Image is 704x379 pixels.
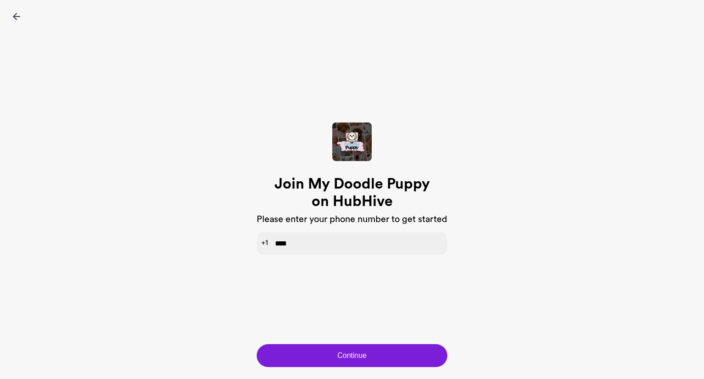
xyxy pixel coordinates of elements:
[257,214,447,225] h3: Please enter your phone number to get started
[13,13,20,20] img: icon-back-black.svg
[257,344,447,367] button: Continue
[261,239,268,247] span: +1
[269,175,434,210] h1: Join My Doodle Puppy on HubHive
[332,123,372,161] img: Hive Cover Image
